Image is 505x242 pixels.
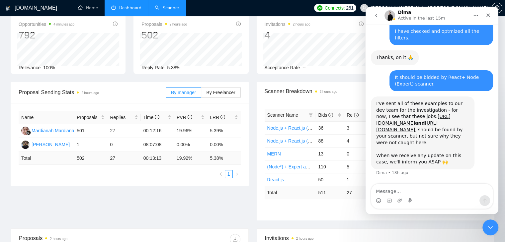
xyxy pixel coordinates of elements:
span: info-circle [220,115,225,119]
a: MJ[PERSON_NAME] [21,142,70,147]
a: Node.js + React.js (Expert) [267,138,323,144]
iframe: To enrich screen reader interactions, please activate Accessibility in Grammarly extension settings [366,7,498,214]
td: 0 [107,138,140,152]
span: Dashboard [119,5,141,11]
div: 502 [141,29,187,41]
span: LRR [210,115,225,120]
span: Re [347,112,359,118]
li: Next Page [233,170,241,178]
td: 19.92 % [174,152,207,165]
button: right [233,170,241,178]
span: By Freelancer [206,90,235,95]
li: 1 [225,170,233,178]
span: -- [302,65,305,70]
td: 1 [74,138,107,152]
span: By manager [171,90,196,95]
th: Name [19,111,74,124]
td: 0.00% [207,138,240,152]
a: MMMardianah Mardianah [21,128,77,133]
td: 27 [107,124,140,138]
span: Connects: [325,4,345,12]
td: 502 [74,152,107,165]
span: left [219,172,223,176]
span: user [362,6,367,10]
a: searchScanner [155,5,179,11]
td: 08:07:08 [141,138,174,152]
span: info-circle [359,22,364,26]
time: 2 hours ago [296,237,314,240]
div: [PERSON_NAME] [32,141,70,148]
td: 0 [344,147,373,160]
img: gigradar-bm.png [26,130,31,135]
span: info-circle [155,115,159,119]
span: Reply Rate [141,65,164,70]
td: 0.00% [174,138,207,152]
span: Proposals [77,114,100,121]
img: MM [21,127,30,135]
span: Proposals [141,20,187,28]
span: filter [307,110,314,120]
button: setting [492,3,502,13]
time: 2 hours ago [320,90,337,93]
span: download [230,237,240,242]
time: 2 hours ago [293,23,310,26]
span: info-circle [236,22,241,26]
td: 5.38 % [207,152,240,165]
th: Proposals [74,111,107,124]
td: Total [265,186,316,199]
span: 100% [43,65,55,70]
td: Total [19,152,74,165]
td: 13 [315,147,344,160]
time: 4 minutes ago [53,23,74,26]
a: React.js [267,177,284,182]
td: 27 [107,152,140,165]
a: (Node*) + Expert and Beginner. [267,164,332,169]
td: 88 [315,134,344,147]
span: Proposal Sending Stats [19,88,166,96]
time: 2 hours ago [50,237,67,241]
td: 00:12:16 [141,124,174,138]
td: 19.96% [174,124,207,138]
span: info-circle [113,22,118,26]
a: setting [492,5,502,11]
div: Mardianah Mardianah [32,127,77,134]
a: Node.js + React.js (Entry + Intermediate) [267,125,352,131]
img: upwork-logo.png [317,5,322,11]
span: dashboard [111,5,116,10]
span: 5.38% [167,65,181,70]
td: 5.39% [207,124,240,138]
span: Time [143,115,159,120]
th: Replies [107,111,140,124]
a: 1 [225,170,232,178]
div: 4 [265,29,310,41]
span: PVR [177,115,192,120]
td: 36 [315,121,344,134]
div: 792 [19,29,74,41]
span: info-circle [354,113,359,117]
img: logo [6,3,10,14]
td: 501 [74,124,107,138]
td: 50 [315,173,344,186]
td: 511 [315,186,344,199]
span: Bids [318,112,333,118]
